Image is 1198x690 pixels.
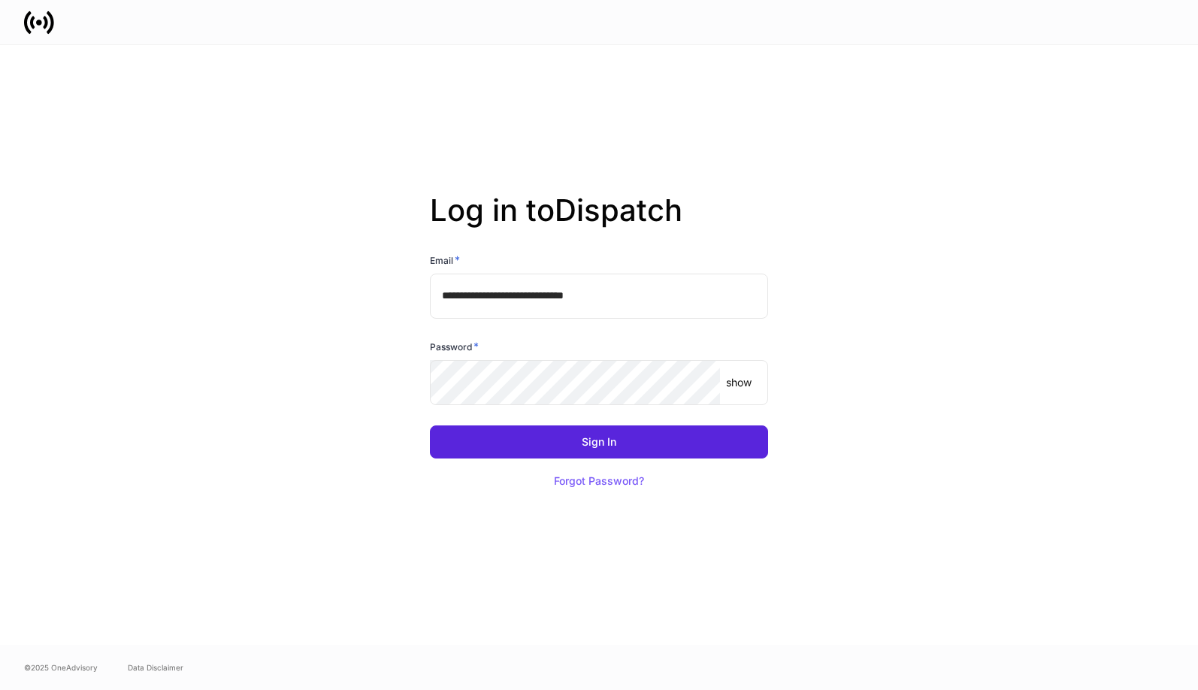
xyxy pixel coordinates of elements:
div: Sign In [582,437,616,447]
button: Sign In [430,425,768,458]
h6: Email [430,253,460,268]
div: Forgot Password? [554,476,644,486]
p: show [726,375,752,390]
button: Forgot Password? [535,465,663,498]
h6: Password [430,339,479,354]
span: © 2025 OneAdvisory [24,661,98,673]
h2: Log in to Dispatch [430,192,768,253]
a: Data Disclaimer [128,661,183,673]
